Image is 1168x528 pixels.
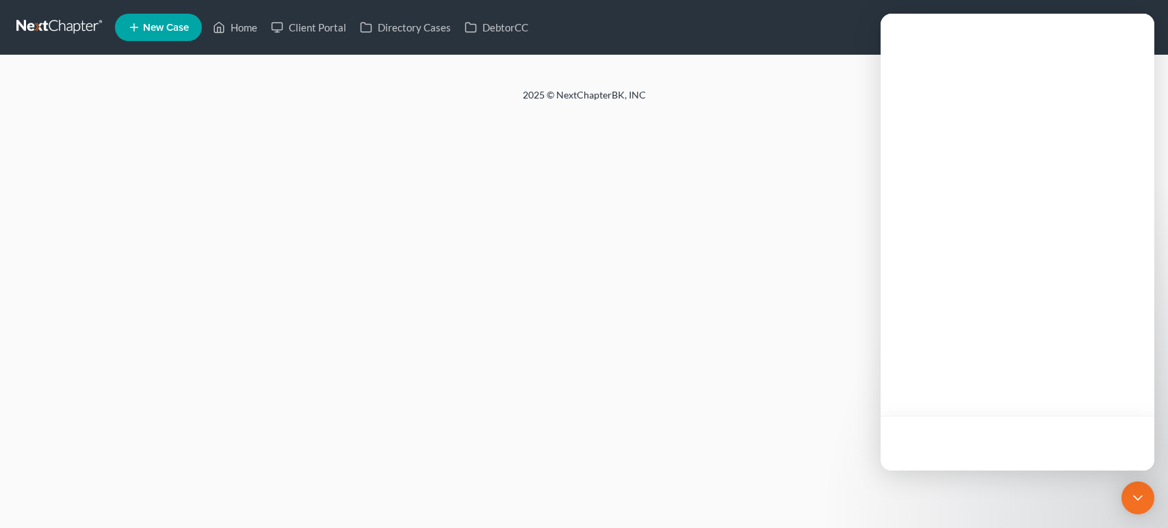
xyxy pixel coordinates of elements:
div: 2025 © NextChapterBK, INC [194,88,974,113]
a: Home [206,15,264,40]
a: Client Portal [264,15,353,40]
a: DebtorCC [458,15,535,40]
new-legal-case-button: New Case [115,14,202,41]
a: Directory Cases [353,15,458,40]
div: Open Intercom Messenger [1121,481,1154,514]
